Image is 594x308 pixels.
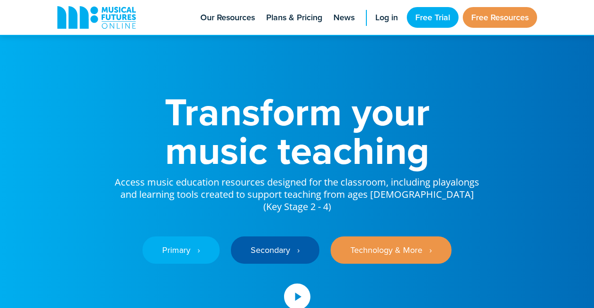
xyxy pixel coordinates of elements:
a: Free Resources [463,7,537,28]
a: Secondary ‎‏‏‎ ‎ › [231,236,319,264]
span: News [333,11,355,24]
a: Free Trial [407,7,459,28]
span: Log in [375,11,398,24]
a: Technology & More ‎‏‏‎ ‎ › [331,236,451,264]
span: Our Resources [200,11,255,24]
a: Primary ‎‏‏‎ ‎ › [143,236,220,264]
h1: Transform your music teaching [114,92,481,170]
span: Plans & Pricing [266,11,322,24]
p: Access music education resources designed for the classroom, including playalongs and learning to... [114,170,481,213]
